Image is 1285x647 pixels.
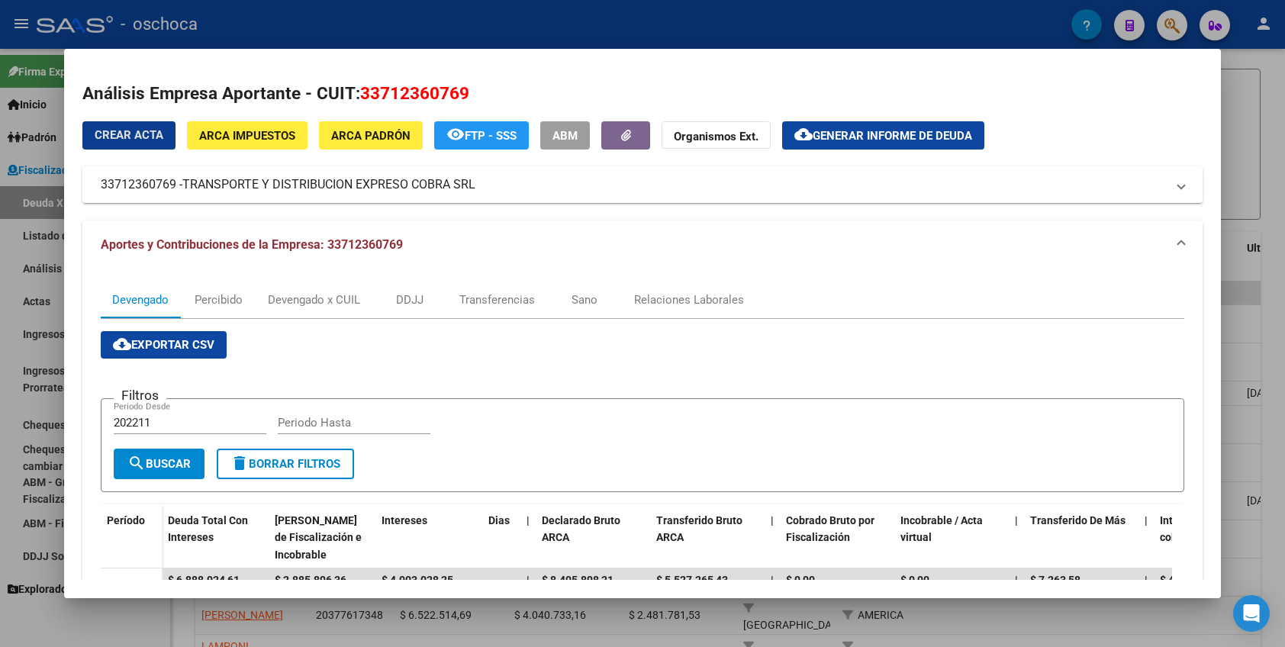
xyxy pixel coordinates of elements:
span: $ 40.262,83 [1160,574,1216,586]
datatable-header-cell: Deuda Bruta Neto de Fiscalización e Incobrable [269,504,375,571]
span: Exportar CSV [113,338,214,352]
button: FTP - SSS [434,121,529,150]
h2: Análisis Empresa Aportante - CUIT: [82,81,1203,107]
mat-expansion-panel-header: 33712360769 -TRANSPORTE Y DISTRIBUCION EXPRESO COBRA SRL [82,166,1203,203]
span: Cobrado Bruto por Fiscalización [786,514,874,544]
button: ABM [540,121,590,150]
datatable-header-cell: | [1138,504,1154,571]
span: $ 7.263,58 [1030,574,1080,586]
strong: Organismos Ext. [674,130,758,143]
datatable-header-cell: Intereses [375,504,482,571]
span: ABM [552,129,578,143]
span: $ 5.527.265,43 [656,574,728,586]
div: Devengado [112,291,169,308]
datatable-header-cell: | [765,504,780,571]
mat-icon: cloud_download [113,335,131,353]
button: ARCA Padrón [319,121,423,150]
span: Transferido De Más [1030,514,1126,526]
span: Crear Acta [95,128,163,142]
span: | [771,574,774,586]
mat-icon: cloud_download [794,125,813,143]
span: Aportes y Contribuciones de la Empresa: 33712360769 [101,237,403,252]
span: Generar informe de deuda [813,129,972,143]
span: Transferido Bruto ARCA [656,514,742,544]
span: | [1145,514,1148,526]
span: ARCA Impuestos [199,129,295,143]
span: Interés Aporte cobrado por ARCA [1160,514,1248,544]
mat-panel-title: 33712360769 - [101,175,1166,194]
span: Intereses [382,514,427,526]
span: | [1145,574,1148,586]
span: $ 0,00 [900,574,929,586]
div: Transferencias [459,291,535,308]
datatable-header-cell: Interés Aporte cobrado por ARCA [1154,504,1268,571]
div: Sano [572,291,597,308]
span: TRANSPORTE Y DISTRIBUCION EXPRESO COBRA SRL [182,175,475,194]
datatable-header-cell: Cobrado Bruto por Fiscalización [780,504,894,571]
div: Relaciones Laborales [634,291,744,308]
span: Declarado Bruto ARCA [542,514,620,544]
mat-icon: search [127,454,146,472]
datatable-header-cell: Dias [482,504,520,571]
mat-icon: delete [230,454,249,472]
datatable-header-cell: Período [101,504,162,568]
h3: Filtros [114,387,166,404]
div: Devengado x CUIL [268,291,360,308]
span: $ 8.405.898,21 [542,574,614,586]
span: | [527,514,530,526]
span: $ 4.003.028,25 [382,574,453,586]
span: Borrar Filtros [230,457,340,471]
button: Borrar Filtros [217,449,354,479]
span: $ 0,00 [786,574,815,586]
span: Dias [488,514,510,526]
span: Buscar [127,457,191,471]
button: Exportar CSV [101,331,227,359]
datatable-header-cell: Transferido Bruto ARCA [650,504,765,571]
span: | [771,514,774,526]
span: [PERSON_NAME] de Fiscalización e Incobrable [275,514,362,562]
button: Organismos Ext. [662,121,771,150]
div: DDJJ [396,291,424,308]
span: | [1015,574,1018,586]
datatable-header-cell: | [1009,504,1024,571]
span: Deuda Total Con Intereses [168,514,248,544]
datatable-header-cell: Deuda Total Con Intereses [162,504,269,571]
datatable-header-cell: | [520,504,536,571]
mat-expansion-panel-header: Aportes y Contribuciones de la Empresa: 33712360769 [82,220,1203,269]
span: | [527,574,530,586]
mat-icon: remove_red_eye [446,125,465,143]
span: Incobrable / Acta virtual [900,514,983,544]
datatable-header-cell: Incobrable / Acta virtual [894,504,1009,571]
div: Open Intercom Messenger [1233,595,1270,632]
div: Percibido [195,291,243,308]
span: ARCA Padrón [331,129,411,143]
datatable-header-cell: Transferido De Más [1024,504,1138,571]
span: | [1015,514,1018,526]
span: FTP - SSS [465,129,517,143]
datatable-header-cell: Declarado Bruto ARCA [536,504,650,571]
button: Buscar [114,449,205,479]
span: $ 6.888.924,61 [168,574,240,586]
span: Período [107,514,145,526]
span: $ 2.885.896,36 [275,574,346,586]
button: ARCA Impuestos [187,121,308,150]
button: Generar informe de deuda [782,121,984,150]
span: 33712360769 [360,83,469,103]
button: Crear Acta [82,121,176,150]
